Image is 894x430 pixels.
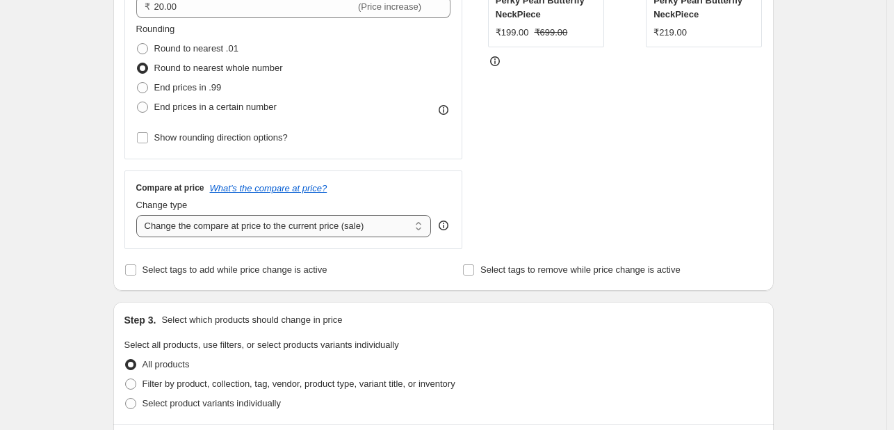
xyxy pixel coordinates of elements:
[653,26,687,40] div: ₹219.00
[143,379,455,389] span: Filter by product, collection, tag, vendor, product type, variant title, or inventory
[161,313,342,327] p: Select which products should change in price
[437,218,450,232] div: help
[154,82,222,93] span: End prices in .99
[143,359,190,369] span: All products
[136,182,204,193] h3: Compare at price
[480,264,681,275] span: Select tags to remove while price change is active
[154,43,238,54] span: Round to nearest .01
[535,26,568,40] strike: ₹699.00
[154,132,288,143] span: Show rounding direction options?
[145,1,150,12] span: ₹
[136,200,188,210] span: Change type
[143,398,281,408] span: Select product variants individually
[496,26,529,40] div: ₹199.00
[210,183,327,193] button: What's the compare at price?
[124,313,156,327] h2: Step 3.
[124,340,399,350] span: Select all products, use filters, or select products variants individually
[136,24,175,34] span: Rounding
[358,1,421,12] span: (Price increase)
[154,63,283,73] span: Round to nearest whole number
[143,264,327,275] span: Select tags to add while price change is active
[154,102,277,112] span: End prices in a certain number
